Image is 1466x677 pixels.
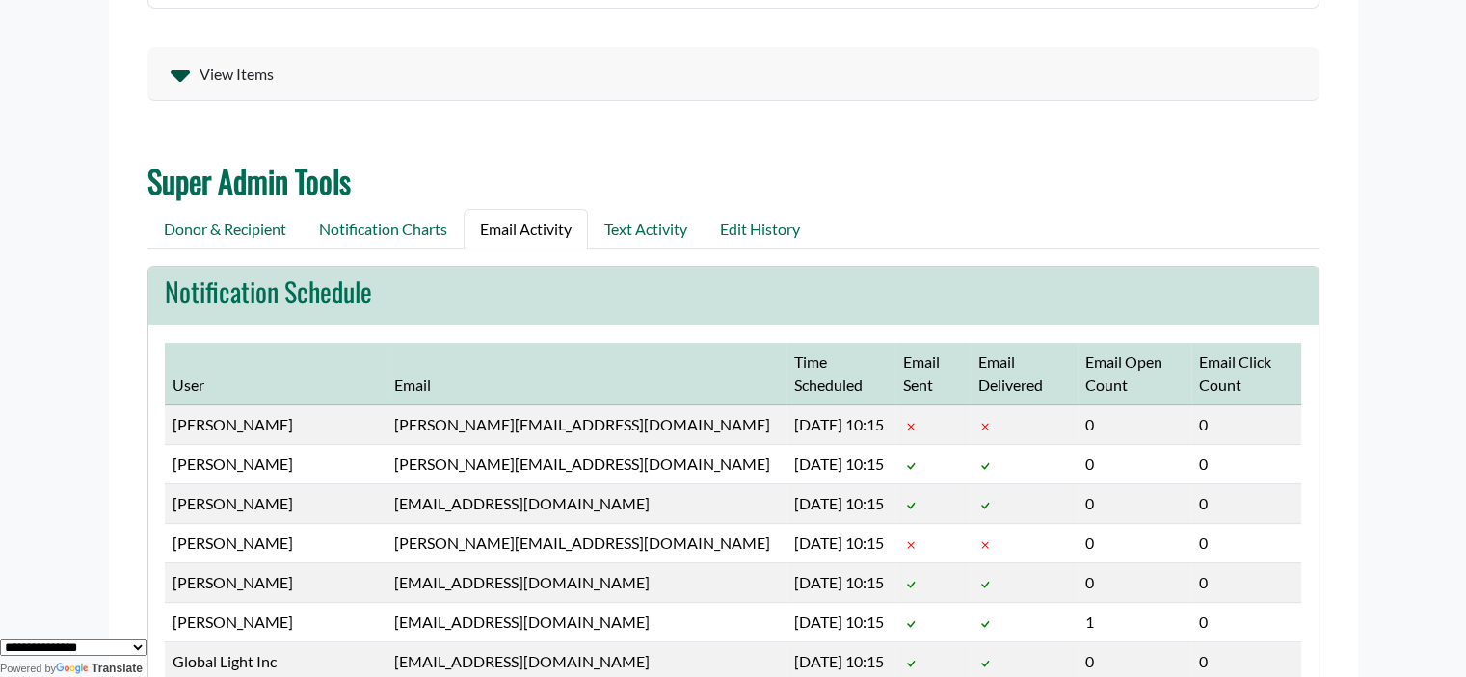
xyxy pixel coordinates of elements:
[1078,602,1191,641] td: 1
[165,562,386,602] td: [PERSON_NAME]
[1191,523,1301,562] td: 0
[1191,343,1301,405] td: Email Click Count
[1078,483,1191,523] td: 0
[165,602,386,641] td: [PERSON_NAME]
[386,444,786,483] td: [PERSON_NAME][EMAIL_ADDRESS][DOMAIN_NAME]
[895,343,971,405] td: Email Sent
[147,163,1319,199] h2: Super Admin Tools
[165,444,386,483] td: [PERSON_NAME]
[1191,562,1301,602] td: 0
[165,483,386,523] td: [PERSON_NAME]
[786,523,895,562] td: [DATE] 10:15
[464,209,588,249] a: Email Activity
[970,343,1078,405] td: Email Delivered
[386,343,786,405] td: Email
[786,404,895,444] td: [DATE] 10:15
[786,444,895,483] td: [DATE] 10:15
[200,63,274,86] span: View Items
[165,275,1301,308] h3: Notification Schedule
[1078,523,1191,562] td: 0
[1078,562,1191,602] td: 0
[1191,602,1301,641] td: 0
[303,209,464,249] a: Notification Charts
[704,209,816,249] a: Edit History
[1191,404,1301,444] td: 0
[786,343,895,405] td: Time Scheduled
[386,483,786,523] td: [EMAIL_ADDRESS][DOMAIN_NAME]
[1078,444,1191,483] td: 0
[386,602,786,641] td: [EMAIL_ADDRESS][DOMAIN_NAME]
[786,483,895,523] td: [DATE] 10:15
[1078,404,1191,444] td: 0
[386,523,786,562] td: [PERSON_NAME][EMAIL_ADDRESS][DOMAIN_NAME]
[56,663,92,676] img: Google Translate
[786,562,895,602] td: [DATE] 10:15
[588,209,704,249] a: Text Activity
[56,662,143,675] a: Translate
[1191,444,1301,483] td: 0
[147,209,303,249] a: Donor & Recipient
[386,404,786,444] td: [PERSON_NAME][EMAIL_ADDRESS][DOMAIN_NAME]
[1078,343,1191,405] td: Email Open Count
[386,562,786,602] td: [EMAIL_ADDRESS][DOMAIN_NAME]
[165,404,386,444] td: [PERSON_NAME]
[165,343,386,405] td: User
[165,523,386,562] td: [PERSON_NAME]
[786,602,895,641] td: [DATE] 10:15
[1191,483,1301,523] td: 0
